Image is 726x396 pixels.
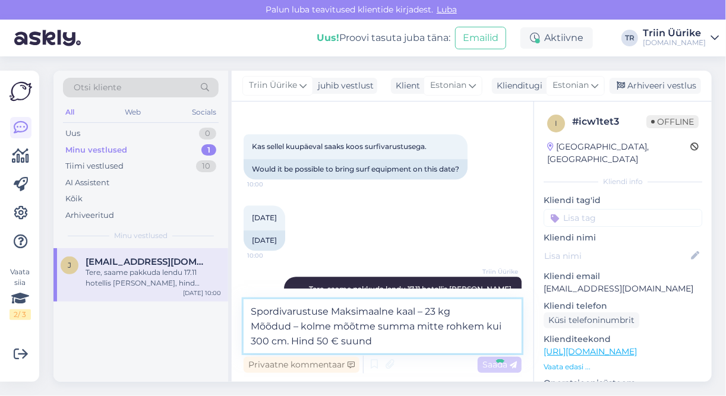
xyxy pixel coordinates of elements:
[643,28,719,47] a: Triin Üürike[DOMAIN_NAME]
[430,79,466,92] span: Estonian
[643,38,706,47] div: [DOMAIN_NAME]
[544,283,702,295] p: [EMAIL_ADDRESS][DOMAIN_NAME]
[10,267,31,320] div: Vaata siia
[65,177,109,189] div: AI Assistent
[65,160,124,172] div: Tiimi vestlused
[520,27,593,49] div: Aktiivne
[65,128,80,140] div: Uus
[544,270,702,283] p: Kliendi email
[247,180,292,189] span: 10:00
[244,159,468,179] div: Would it be possible to bring surf equipment on this date?
[433,4,460,15] span: Luba
[544,346,637,357] a: [URL][DOMAIN_NAME]
[544,232,702,244] p: Kliendi nimi
[196,160,216,172] div: 10
[544,209,702,227] input: Lisa tag
[123,104,144,120] div: Web
[544,377,702,389] p: Operatsioonisüsteem
[621,30,638,46] div: TR
[10,80,32,103] img: Askly Logo
[317,31,450,45] div: Proovi tasuta juba täna:
[86,256,209,267] span: Janekdanilov@gmail.com
[544,194,702,207] p: Kliendi tag'id
[199,128,216,140] div: 0
[183,289,221,297] div: [DATE] 10:00
[247,251,292,260] span: 10:00
[252,142,427,151] span: Kas sellel kuupäeval saaks koos surfivarustusega.
[544,249,689,262] input: Lisa nimi
[544,176,702,187] div: Kliendi info
[544,300,702,312] p: Kliendi telefon
[555,119,557,128] span: i
[553,79,589,92] span: Estonian
[572,115,646,129] div: # icw1tet3
[190,104,219,120] div: Socials
[252,213,277,222] span: [DATE]
[544,312,639,328] div: Küsi telefoninumbrit
[544,333,702,346] p: Klienditeekond
[643,28,706,38] div: Triin Üürike
[86,267,221,289] div: Tere, saame pakkuda lendu 17.11 hotellis [PERSON_NAME], hind [PERSON_NAME] reisijale kokku 1933 €.
[474,267,518,276] span: Triin Üürike
[646,115,699,128] span: Offline
[309,284,515,304] span: Tere, saame pakkuda lendu 17.11 hotellis [PERSON_NAME], hind [PERSON_NAME] reisijale kokku 1933 €.
[610,78,701,94] div: Arhiveeri vestlus
[455,27,506,49] button: Emailid
[547,141,690,166] div: [GEOGRAPHIC_DATA], [GEOGRAPHIC_DATA]
[492,80,542,92] div: Klienditugi
[68,261,71,270] span: J
[10,309,31,320] div: 2 / 3
[65,144,127,156] div: Minu vestlused
[65,193,83,205] div: Kõik
[249,79,297,92] span: Triin Üürike
[244,230,285,251] div: [DATE]
[313,80,374,92] div: juhib vestlust
[391,80,420,92] div: Klient
[63,104,77,120] div: All
[114,230,168,241] span: Minu vestlused
[201,144,216,156] div: 1
[544,362,702,372] p: Vaata edasi ...
[317,32,339,43] b: Uus!
[74,81,121,94] span: Otsi kliente
[65,210,114,221] div: Arhiveeritud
